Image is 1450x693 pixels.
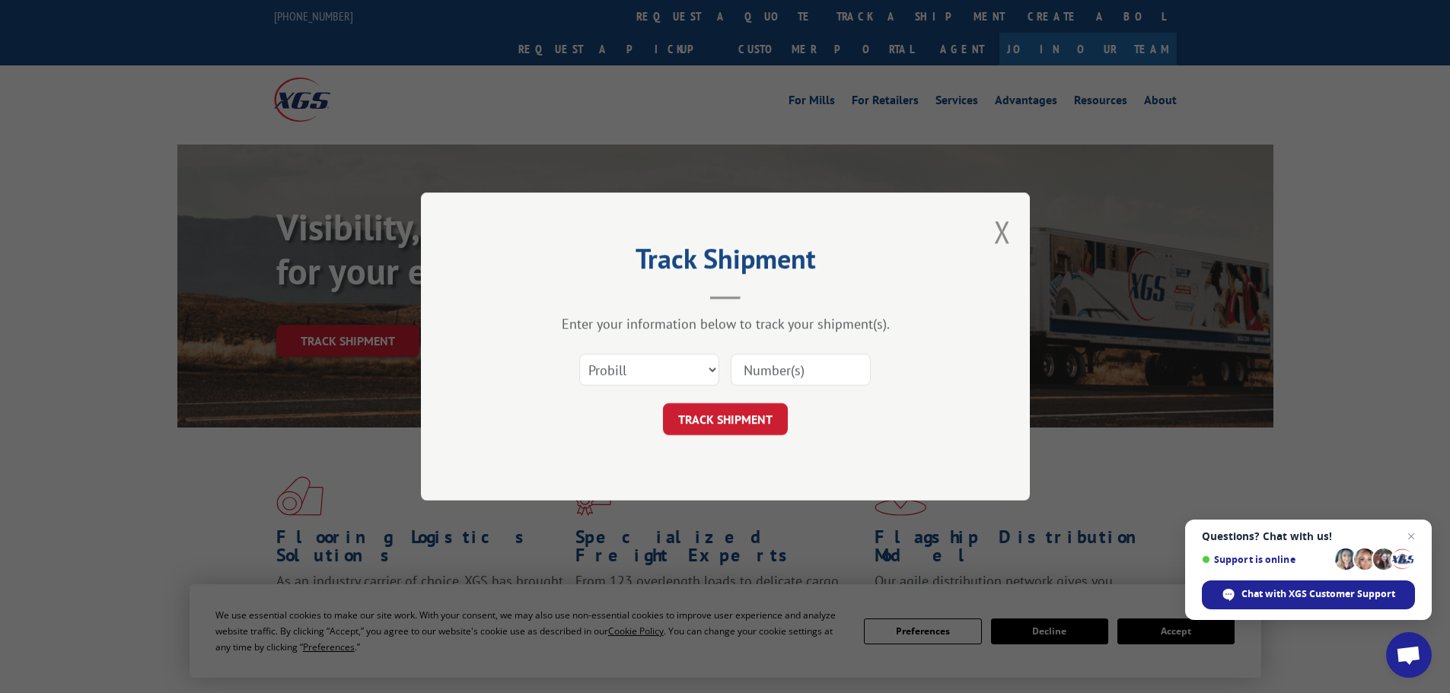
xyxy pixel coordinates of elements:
[994,211,1011,252] button: Close modal
[731,354,871,386] input: Number(s)
[663,403,788,435] button: TRACK SHIPMENT
[497,248,954,277] h2: Track Shipment
[1202,530,1415,542] span: Questions? Chat with us!
[1241,587,1395,601] span: Chat with XGS Customer Support
[497,315,954,332] div: Enter your information below to track your shipment(s).
[1402,527,1420,545] span: Close chat
[1202,580,1415,609] div: Chat with XGS Customer Support
[1386,632,1432,678] div: Open chat
[1202,554,1330,565] span: Support is online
